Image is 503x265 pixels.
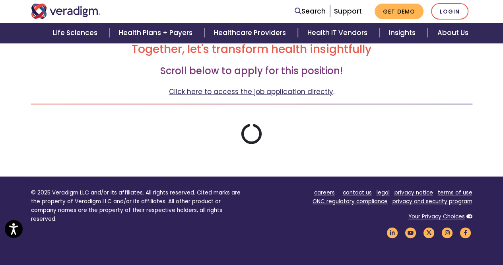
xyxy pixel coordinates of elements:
[422,229,436,236] a: Veradigm Twitter Link
[379,23,427,43] a: Insights
[375,4,423,19] a: Get Demo
[31,43,472,56] h2: Together, let's transform health insightfully
[295,6,326,17] a: Search
[438,189,472,196] a: terms of use
[314,189,335,196] a: careers
[408,213,465,220] a: Your Privacy Choices
[31,86,472,97] p: .
[31,188,246,223] p: © 2025 Veradigm LLC and/or its affiliates. All rights reserved. Cited marks are the property of V...
[43,23,109,43] a: Life Sciences
[204,23,297,43] a: Healthcare Providers
[459,229,472,236] a: Veradigm Facebook Link
[313,198,388,205] a: ONC regulatory compliance
[109,23,204,43] a: Health Plans + Payers
[343,189,372,196] a: contact us
[441,229,454,236] a: Veradigm Instagram Link
[404,229,418,236] a: Veradigm YouTube Link
[377,189,390,196] a: legal
[169,87,333,96] a: Click here to access the job application directly
[394,189,433,196] a: privacy notice
[431,3,468,20] a: Login
[392,198,472,205] a: privacy and security program
[427,23,478,43] a: About Us
[386,229,399,236] a: Veradigm LinkedIn Link
[31,4,101,19] img: Veradigm logo
[31,65,472,77] h3: Scroll below to apply for this position!
[334,6,362,16] a: Support
[298,23,379,43] a: Health IT Vendors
